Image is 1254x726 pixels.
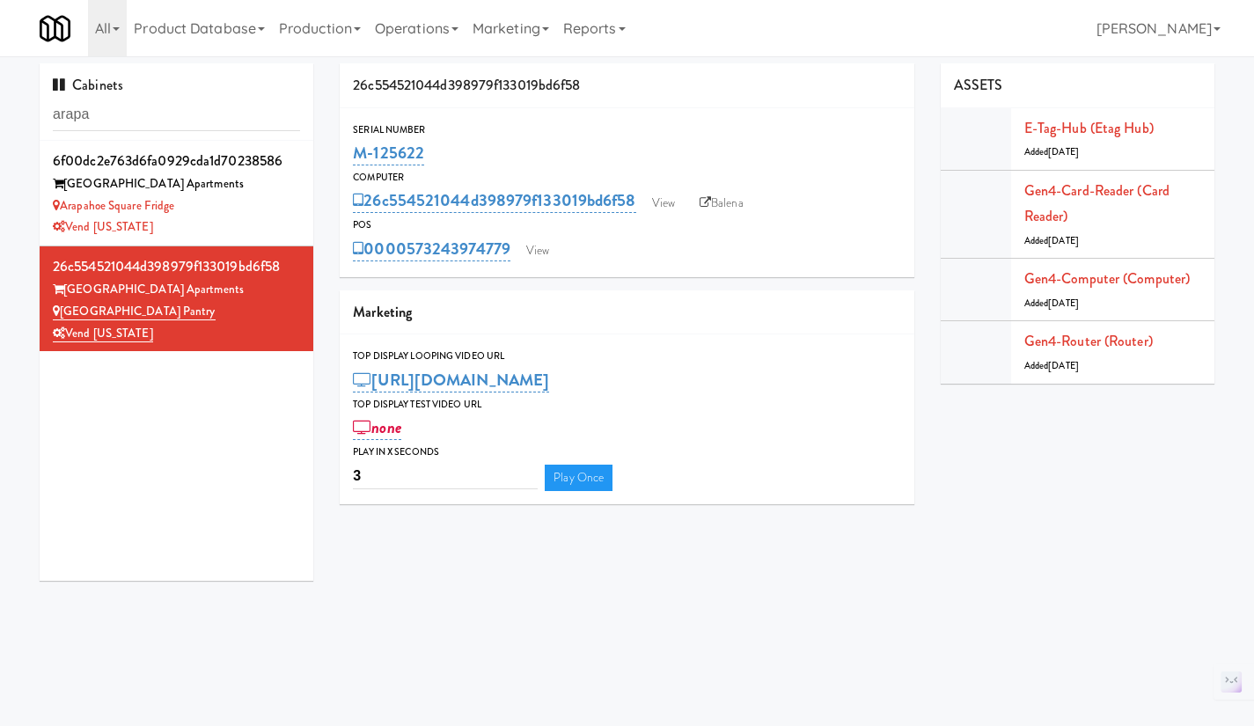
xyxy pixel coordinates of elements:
[643,190,684,216] a: View
[954,75,1003,95] span: ASSETS
[353,302,412,322] span: Marketing
[353,141,424,165] a: M-125622
[1024,297,1079,310] span: Added
[53,75,123,95] span: Cabinets
[53,99,300,131] input: Search cabinets
[353,348,901,365] div: Top Display Looping Video Url
[1024,234,1079,247] span: Added
[353,368,549,392] a: [URL][DOMAIN_NAME]
[545,465,612,491] a: Play Once
[53,253,300,280] div: 26c554521044d398979f133019bd6f58
[353,121,901,139] div: Serial Number
[1048,297,1079,310] span: [DATE]
[1024,331,1153,351] a: Gen4-router (Router)
[353,396,901,414] div: Top Display Test Video Url
[53,148,300,174] div: 6f00dc2e763d6fa0929cda1d70238586
[353,415,401,440] a: none
[40,246,313,351] li: 26c554521044d398979f133019bd6f58[GEOGRAPHIC_DATA] Apartments [GEOGRAPHIC_DATA] PantryVend [US_STATE]
[40,13,70,44] img: Micromart
[53,325,153,342] a: Vend [US_STATE]
[1024,359,1079,372] span: Added
[353,169,901,187] div: Computer
[1024,118,1154,138] a: E-tag-hub (Etag Hub)
[53,197,174,214] a: Arapahoe Square Fridge
[1048,359,1079,372] span: [DATE]
[40,141,313,246] li: 6f00dc2e763d6fa0929cda1d70238586[GEOGRAPHIC_DATA] Apartments Arapahoe Square FridgeVend [US_STATE]
[53,279,300,301] div: [GEOGRAPHIC_DATA] Apartments
[1048,145,1079,158] span: [DATE]
[1024,180,1170,227] a: Gen4-card-reader (Card Reader)
[53,173,300,195] div: [GEOGRAPHIC_DATA] Apartments
[1024,145,1079,158] span: Added
[517,238,558,264] a: View
[353,188,635,213] a: 26c554521044d398979f133019bd6f58
[53,218,153,235] a: Vend [US_STATE]
[53,303,216,320] a: [GEOGRAPHIC_DATA] Pantry
[353,216,901,234] div: POS
[353,237,510,261] a: 0000573243974779
[691,190,752,216] a: Balena
[1024,268,1190,289] a: Gen4-computer (Computer)
[1048,234,1079,247] span: [DATE]
[353,444,901,461] div: Play in X seconds
[340,63,914,108] div: 26c554521044d398979f133019bd6f58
